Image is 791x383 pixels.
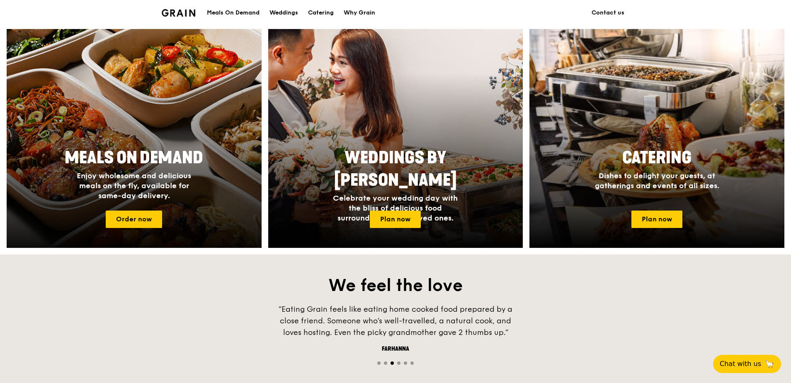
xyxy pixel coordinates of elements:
[333,194,458,223] span: Celebrate your wedding day with the bliss of delicious food surrounded by your loved ones.
[529,29,784,248] img: catering-card.e1cfaf3e.jpg
[631,211,682,228] a: Plan now
[377,361,381,365] span: Go to slide 1
[162,9,195,17] img: Grain
[65,148,203,168] span: Meals On Demand
[720,359,761,369] span: Chat with us
[344,0,375,25] div: Why Grain
[271,345,520,353] div: Farhanna
[303,0,339,25] a: Catering
[271,303,520,338] div: “Eating Grain feels like eating home cooked food prepared by a close friend. Someone who’s well-t...
[529,29,784,248] a: CateringDishes to delight your guests, at gatherings and events of all sizes.Plan now
[370,211,421,228] a: Plan now
[391,361,394,365] span: Go to slide 3
[713,355,781,373] button: Chat with us🦙
[207,0,260,25] div: Meals On Demand
[264,0,303,25] a: Weddings
[622,148,692,168] span: Catering
[587,0,629,25] a: Contact us
[384,361,387,365] span: Go to slide 2
[7,29,262,248] a: Meals On DemandEnjoy wholesome and delicious meals on the fly, available for same-day delivery.Or...
[269,0,298,25] div: Weddings
[334,148,457,190] span: Weddings by [PERSON_NAME]
[268,29,523,248] a: Weddings by [PERSON_NAME]Celebrate your wedding day with the bliss of delicious food surrounded b...
[308,0,334,25] div: Catering
[595,171,719,190] span: Dishes to delight your guests, at gatherings and events of all sizes.
[397,361,400,365] span: Go to slide 4
[410,361,414,365] span: Go to slide 6
[764,359,774,369] span: 🦙
[339,0,380,25] a: Why Grain
[106,211,162,228] a: Order now
[77,171,191,200] span: Enjoy wholesome and delicious meals on the fly, available for same-day delivery.
[404,361,407,365] span: Go to slide 5
[268,29,523,248] img: weddings-card.4f3003b8.jpg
